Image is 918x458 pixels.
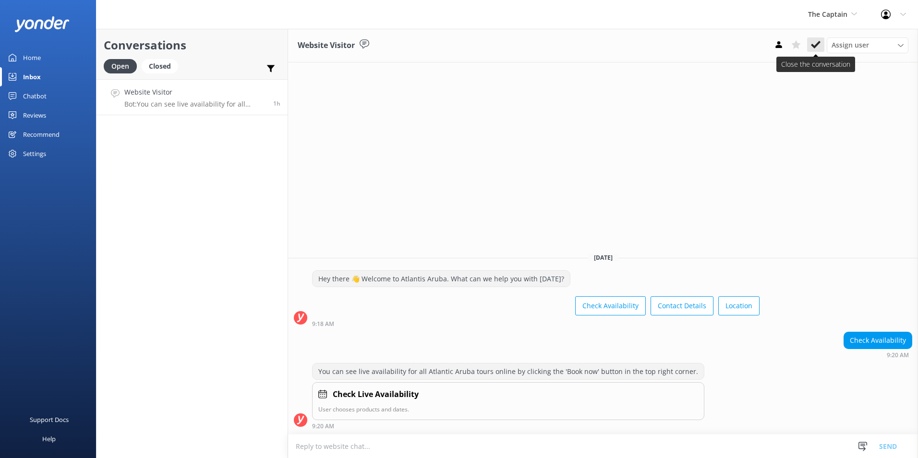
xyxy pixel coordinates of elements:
[575,296,646,315] button: Check Availability
[312,320,760,327] div: Sep 03 2025 09:18am (UTC -04:00) America/Caracas
[808,10,847,19] span: The Captain
[318,405,698,414] p: User chooses products and dates.
[718,296,760,315] button: Location
[313,363,704,380] div: You can see live availability for all Atlantic Aruba tours online by clicking the 'Book now' butt...
[124,100,266,108] p: Bot: You can see live availability for all Atlantic Aruba tours online by clicking the 'Book now'...
[333,388,419,401] h4: Check Live Availability
[273,99,280,108] span: Sep 03 2025 09:20am (UTC -04:00) America/Caracas
[23,67,41,86] div: Inbox
[97,79,288,115] a: Website VisitorBot:You can see live availability for all Atlantic Aruba tours online by clicking ...
[142,60,183,71] a: Closed
[832,40,869,50] span: Assign user
[844,332,912,349] div: Check Availability
[312,422,704,429] div: Sep 03 2025 09:20am (UTC -04:00) America/Caracas
[104,59,137,73] div: Open
[312,321,334,327] strong: 9:18 AM
[23,125,60,144] div: Recommend
[23,144,46,163] div: Settings
[23,106,46,125] div: Reviews
[142,59,178,73] div: Closed
[14,16,70,32] img: yonder-white-logo.png
[651,296,713,315] button: Contact Details
[844,351,912,358] div: Sep 03 2025 09:20am (UTC -04:00) America/Caracas
[887,352,909,358] strong: 9:20 AM
[30,410,69,429] div: Support Docs
[23,86,47,106] div: Chatbot
[124,87,266,97] h4: Website Visitor
[104,36,280,54] h2: Conversations
[827,37,908,53] div: Assign User
[298,39,355,52] h3: Website Visitor
[312,423,334,429] strong: 9:20 AM
[42,429,56,448] div: Help
[104,60,142,71] a: Open
[313,271,570,287] div: Hey there 👋 Welcome to Atlantis Aruba. What can we help you with [DATE]?
[588,253,618,262] span: [DATE]
[23,48,41,67] div: Home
